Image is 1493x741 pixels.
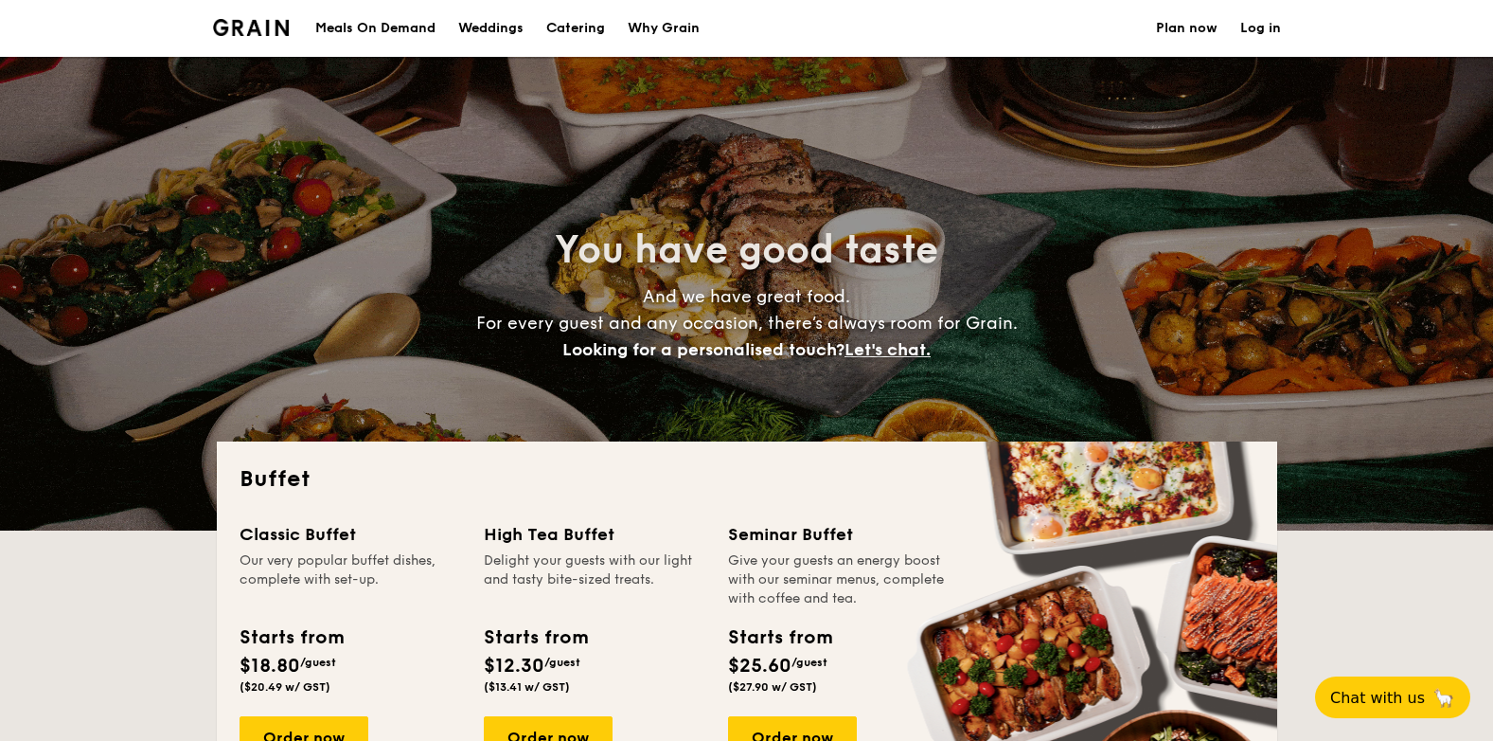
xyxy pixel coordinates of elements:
span: ($27.90 w/ GST) [728,680,817,694]
span: $25.60 [728,655,791,678]
span: /guest [300,656,336,669]
span: You have good taste [555,227,938,273]
div: High Tea Buffet [484,521,705,548]
div: Delight your guests with our light and tasty bite-sized treats. [484,551,705,608]
a: Logotype [213,19,290,36]
span: 🦙 [1432,687,1455,709]
span: Let's chat. [844,339,931,360]
span: $18.80 [240,655,300,678]
span: /guest [544,656,580,669]
img: Grain [213,19,290,36]
span: /guest [791,656,827,669]
div: Give your guests an energy boost with our seminar menus, complete with coffee and tea. [728,551,950,608]
span: ($20.49 w/ GST) [240,680,330,694]
button: Chat with us🦙 [1315,677,1470,718]
div: Seminar Buffet [728,521,950,548]
div: Starts from [484,624,587,652]
div: Starts from [240,624,343,652]
span: And we have great food. For every guest and any occasion, there’s always room for Grain. [476,286,1018,360]
span: $12.30 [484,655,544,678]
span: Looking for a personalised touch? [562,339,844,360]
div: Our very popular buffet dishes, complete with set-up. [240,551,461,608]
h2: Buffet [240,464,1254,495]
span: Chat with us [1330,689,1425,707]
div: Classic Buffet [240,521,461,548]
span: ($13.41 w/ GST) [484,680,570,694]
div: Starts from [728,624,831,652]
